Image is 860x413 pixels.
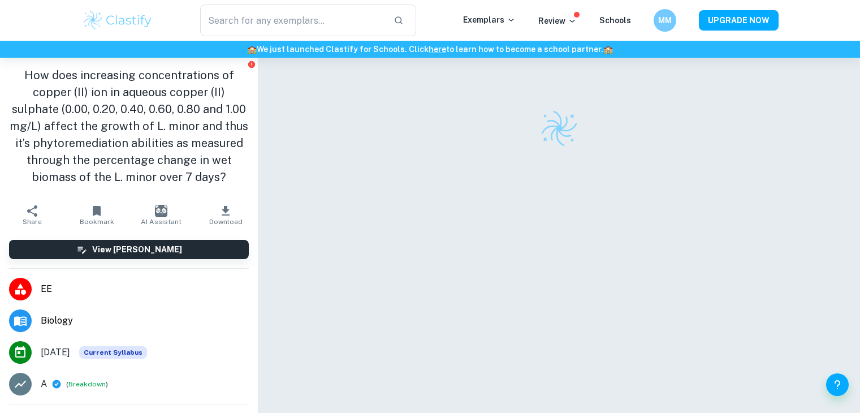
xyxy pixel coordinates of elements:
[66,379,108,390] span: ( )
[429,45,446,54] a: here
[80,218,114,226] span: Bookmark
[699,10,779,31] button: UPGRADE NOW
[603,45,613,54] span: 🏫
[247,45,257,54] span: 🏫
[41,377,47,391] p: A
[41,282,249,296] span: EE
[247,60,256,68] button: Report issue
[68,379,106,389] button: Breakdown
[41,314,249,328] span: Biology
[92,243,182,256] h6: View [PERSON_NAME]
[2,43,858,55] h6: We just launched Clastify for Schools. Click to learn how to become a school partner.
[539,109,579,148] img: Clastify logo
[658,14,671,27] h6: MM
[155,205,167,217] img: AI Assistant
[200,5,385,36] input: Search for any exemplars...
[538,15,577,27] p: Review
[23,218,42,226] span: Share
[79,346,147,359] div: This exemplar is based on the current syllabus. Feel free to refer to it for inspiration/ideas wh...
[9,67,249,186] h1: How does increasing concentrations of copper (II) ion in aqueous copper (II) sulphate (0.00, 0.20...
[463,14,516,26] p: Exemplars
[209,218,243,226] span: Download
[141,218,181,226] span: AI Assistant
[82,9,154,32] img: Clastify logo
[826,373,849,396] button: Help and Feedback
[79,346,147,359] span: Current Syllabus
[654,9,676,32] button: MM
[64,199,129,231] button: Bookmark
[129,199,193,231] button: AI Assistant
[193,199,258,231] button: Download
[599,16,631,25] a: Schools
[9,240,249,259] button: View [PERSON_NAME]
[41,346,70,359] span: [DATE]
